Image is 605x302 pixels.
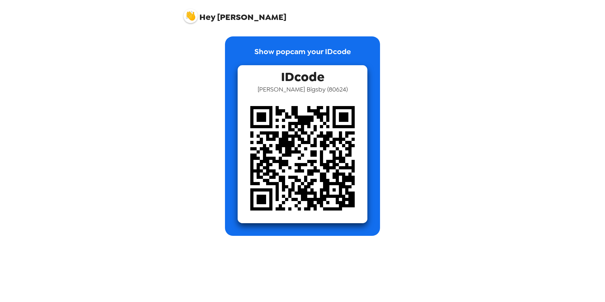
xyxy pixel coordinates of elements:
[258,85,348,93] span: [PERSON_NAME] Bigsby ( 80624 )
[254,46,351,65] p: Show popcam your IDcode
[184,6,286,22] span: [PERSON_NAME]
[238,93,367,223] img: qr code
[281,65,324,85] span: IDcode
[199,11,215,23] span: Hey
[184,9,198,23] img: profile pic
